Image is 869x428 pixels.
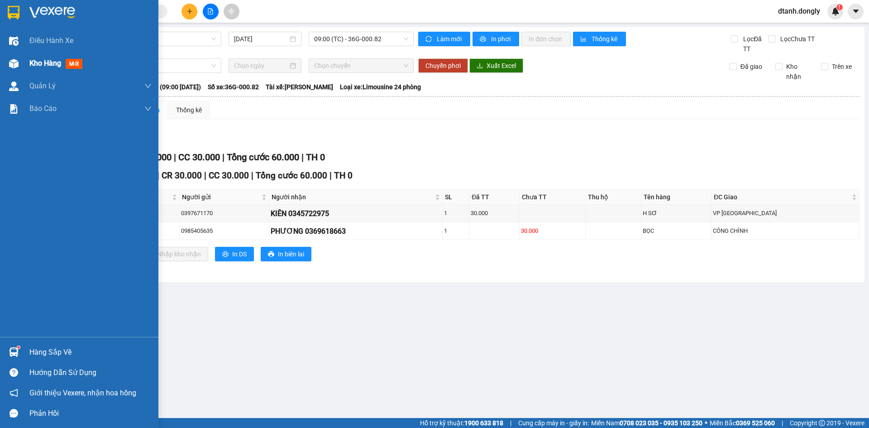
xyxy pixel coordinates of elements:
[420,418,503,428] span: Hỗ trợ kỹ thuật:
[17,346,20,349] sup: 1
[29,387,136,399] span: Giới thiệu Vexere, nhận hoa hồng
[592,34,619,44] span: Thống kê
[9,104,19,114] img: solution-icon
[228,8,234,14] span: aim
[135,82,201,92] span: Chuyến: (09:00 [DATE])
[29,103,57,114] span: Báo cáo
[491,34,512,44] span: In phơi
[418,58,468,73] button: Chuyển phơi
[224,4,239,19] button: aim
[181,209,268,218] div: 0397671170
[306,152,325,163] span: TH 0
[181,4,197,19] button: plus
[580,36,588,43] span: bar-chart
[520,190,586,205] th: Chưa TT
[186,8,193,14] span: plus
[510,418,511,428] span: |
[437,34,463,44] span: Làm mới
[487,61,516,71] span: Xuất Excel
[848,4,864,19] button: caret-down
[261,247,311,261] button: printerIn biên lai
[29,346,152,359] div: Hàng sắp về
[713,209,858,218] div: VP [GEOGRAPHIC_DATA]
[268,251,274,258] span: printer
[852,7,860,15] span: caret-down
[271,226,440,237] div: PHƯƠNG 0369618663
[828,62,855,72] span: Trên xe
[521,226,584,236] div: 30.000
[29,35,73,46] span: Điều hành xe
[162,170,202,181] span: CR 30.000
[234,34,288,44] input: 14/08/2025
[736,419,775,427] strong: 0369 525 060
[464,419,503,427] strong: 1900 633 818
[203,4,219,19] button: file-add
[29,366,152,380] div: Hướng dẫn sử dụng
[207,8,214,14] span: file-add
[314,59,408,72] span: Chọn chuyến
[66,59,82,69] span: mới
[425,36,433,43] span: sync
[144,82,152,90] span: down
[737,62,766,72] span: Đã giao
[8,6,19,19] img: logo-vxr
[222,251,229,258] span: printer
[329,170,332,181] span: |
[29,407,152,420] div: Phản hồi
[204,170,206,181] span: |
[340,82,421,92] span: Loại xe: Limousine 24 phòng
[740,34,768,54] span: Lọc Đã TT
[178,152,220,163] span: CC 30.000
[782,418,783,428] span: |
[208,82,259,92] span: Số xe: 36G-000.82
[471,209,518,218] div: 30.000
[477,63,483,70] span: download
[140,247,208,261] button: downloadNhập kho nhận
[271,208,440,219] div: KIÊN 0345722975
[783,62,814,82] span: Kho nhận
[144,105,152,112] span: down
[480,36,487,43] span: printer
[10,368,18,377] span: question-circle
[222,152,224,163] span: |
[232,249,247,259] span: In DS
[234,61,288,71] input: Chọn ngày
[777,34,816,44] span: Lọc Chưa TT
[9,59,19,68] img: warehouse-icon
[705,421,707,425] span: ⚪️
[181,226,268,236] div: 0985405635
[444,209,468,218] div: 1
[334,170,353,181] span: TH 0
[620,419,702,427] strong: 0708 023 035 - 0935 103 250
[771,5,827,17] span: dtanh.dongly
[713,226,858,236] div: CÔNG CHÍNH
[215,247,254,261] button: printerIn DS
[176,105,202,115] div: Thống kê
[469,190,520,205] th: Đã TT
[418,32,470,46] button: syncLàm mới
[29,80,56,91] span: Quản Lý
[831,7,840,15] img: icon-new-feature
[710,418,775,428] span: Miền Bắc
[586,190,642,205] th: Thu hộ
[174,152,176,163] span: |
[9,82,19,91] img: warehouse-icon
[469,58,523,73] button: downloadXuất Excel
[643,226,710,236] div: BỌC
[443,190,470,205] th: SL
[521,32,571,46] button: In đơn chọn
[10,409,18,418] span: message
[272,192,433,202] span: Người nhận
[591,418,702,428] span: Miền Nam
[573,32,626,46] button: bar-chartThống kê
[641,190,711,205] th: Tên hàng
[10,389,18,397] span: notification
[838,4,841,10] span: 1
[518,418,589,428] span: Cung cấp máy in - giấy in:
[444,226,468,236] div: 1
[473,32,519,46] button: printerIn phơi
[836,4,843,10] sup: 1
[266,82,333,92] span: Tài xế: [PERSON_NAME]
[209,170,249,181] span: CC 30.000
[278,249,304,259] span: In biên lai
